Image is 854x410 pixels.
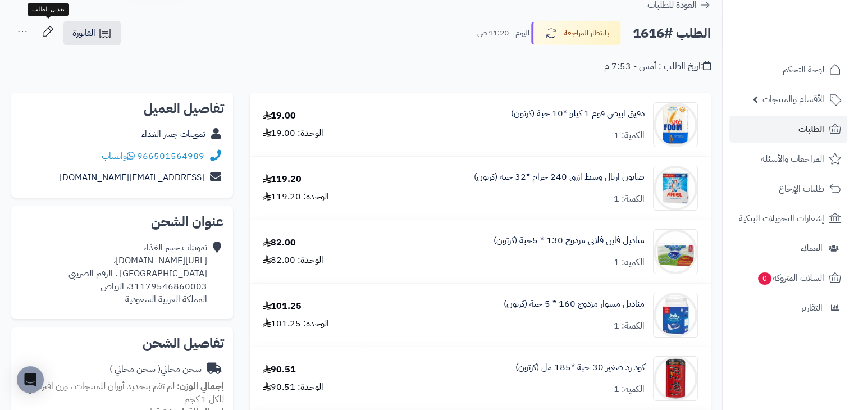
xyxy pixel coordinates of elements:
[783,62,824,78] span: لوحة التحكم
[28,3,69,16] div: تعديل الطلب
[614,129,645,142] div: الكمية: 1
[761,151,824,167] span: المراجعات والأسئلة
[477,28,529,39] small: اليوم - 11:20 ص
[739,211,824,226] span: إشعارات التحويلات البنكية
[72,26,95,40] span: الفاتورة
[729,265,847,291] a: السلات المتروكة0
[177,380,224,393] strong: إجمالي الوزن:
[762,92,824,107] span: الأقسام والمنتجات
[604,60,711,73] div: تاريخ الطلب : أمس - 7:53 م
[801,300,823,316] span: التقارير
[27,380,224,406] span: لم تقم بتحديد أوزان للمنتجات ، وزن افتراضي للكل 1 كجم
[633,22,711,45] h2: الطلب #1616
[758,272,771,285] span: 0
[20,215,224,229] h2: عنوان الشحن
[729,145,847,172] a: المراجعات والأسئلة
[263,236,296,249] div: 82.00
[263,300,302,313] div: 101.25
[474,171,645,184] a: صابون اريال وسط ازرق 240 جرام *32 حبة (كرتون)
[20,242,207,306] div: تموينات جسر الغذاء [URL][DOMAIN_NAME]، [GEOGRAPHIC_DATA] . الرقم الضريبي 31179546860003، الرياض ا...
[654,356,697,401] img: 1747536337-61lY7EtfpmL._AC_SL1500-90x90.jpg
[20,336,224,350] h2: تفاصيل الشحن
[263,127,323,140] div: الوحدة: 19.00
[654,102,697,147] img: 1747451105-51n67CUqWVL._AC_SL1500-90x90.jpg
[801,240,823,256] span: العملاء
[263,173,302,186] div: 119.20
[614,383,645,396] div: الكمية: 1
[654,229,697,274] img: 1747513746-zx6kVRYbohpveGkgv4Hh6hTJsBmX9uj7-90x90.jpg
[263,363,296,376] div: 90.51
[798,121,824,137] span: الطلبات
[109,362,161,376] span: ( شحن مجاني )
[515,361,645,374] a: كود رد صغير 30 حبة *185 مل (كرتون)
[729,175,847,202] a: طلبات الإرجاع
[263,110,296,122] div: 19.00
[614,320,645,332] div: الكمية: 1
[511,107,645,120] a: دقيق ابيض فوم 1 كيلو *10 حبة (كرتون)
[531,21,621,45] button: بانتظار المراجعة
[504,298,645,311] a: مناديل مشوار مزدوج 160 * 5 حبة (كرتون)
[729,235,847,262] a: العملاء
[729,56,847,83] a: لوحة التحكم
[20,102,224,115] h2: تفاصيل العميل
[779,181,824,197] span: طلبات الإرجاع
[757,270,824,286] span: السلات المتروكة
[778,8,843,32] img: logo-2.png
[614,256,645,269] div: الكمية: 1
[263,381,323,394] div: الوحدة: 90.51
[63,21,121,45] a: الفاتورة
[263,254,323,267] div: الوحدة: 82.00
[614,193,645,206] div: الكمية: 1
[17,366,44,393] div: Open Intercom Messenger
[729,205,847,232] a: إشعارات التحويلات البنكية
[263,317,329,330] div: الوحدة: 101.25
[263,190,329,203] div: الوحدة: 119.20
[102,149,135,163] a: واتساب
[60,171,204,184] a: [EMAIL_ADDRESS][DOMAIN_NAME]
[729,116,847,143] a: الطلبات
[494,234,645,247] a: مناديل فاين فلاني مزدوج 130 * 5حبة (كرتون)
[654,293,697,338] img: 1747514177-ccd0a3cf-72ab-4216-a748-cb9d8e1d-90x90.jpg
[137,149,204,163] a: 966501564989
[109,363,202,376] div: شحن مجاني
[141,127,205,141] a: تموينات جسر الغذاء
[729,294,847,321] a: التقارير
[654,166,697,211] img: 1747485038-KC1A3KZW3vfiPFX9yv1GEHvzpxSOKLKo-90x90.jpg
